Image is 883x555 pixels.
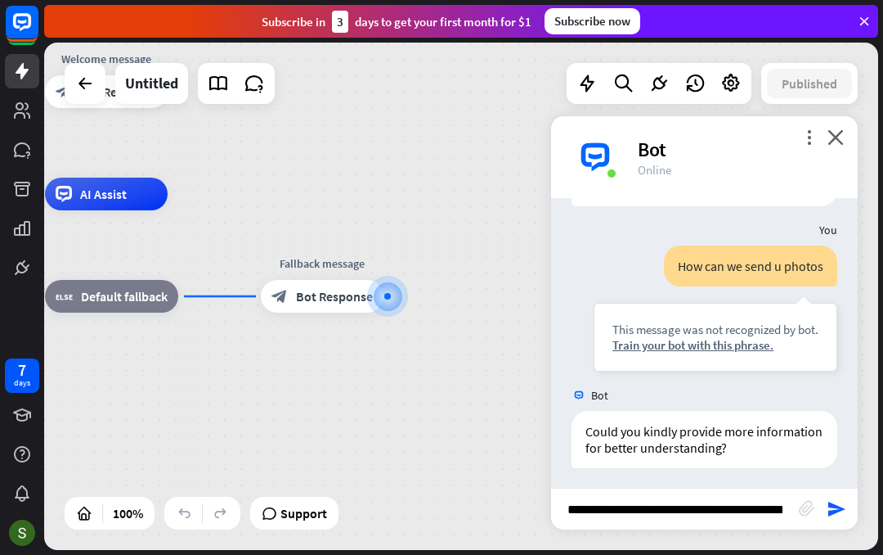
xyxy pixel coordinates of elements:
span: Bot Response [296,288,373,305]
div: Bot [638,137,838,162]
i: block_bot_response [56,83,72,100]
div: Welcome message [33,51,180,67]
i: block_fallback [56,288,73,305]
span: Default fallback [81,288,168,305]
i: close [827,129,844,145]
div: Untitled [125,63,178,104]
span: Bot [591,388,608,403]
div: This message was not recognized by bot. [612,322,818,337]
div: How can we send u photos [664,246,837,287]
div: days [14,377,30,389]
div: Online [638,162,838,178]
div: Subscribe now [545,8,640,34]
i: more_vert [801,129,817,145]
i: send [827,499,846,519]
span: You [819,223,837,237]
span: AI Assist [80,186,127,202]
div: Train your bot with this phrase. [612,337,818,353]
button: Published [767,69,852,98]
div: Could you kindly provide more information for better understanding? [571,411,837,468]
i: block_bot_response [271,288,288,305]
span: Support [280,500,327,526]
a: 7 days [5,359,39,393]
i: block_attachment [799,500,815,517]
div: Subscribe in days to get your first month for $1 [262,11,531,33]
div: Fallback message [249,255,396,272]
div: 3 [332,11,348,33]
div: 7 [18,363,26,377]
div: 100% [108,500,148,526]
